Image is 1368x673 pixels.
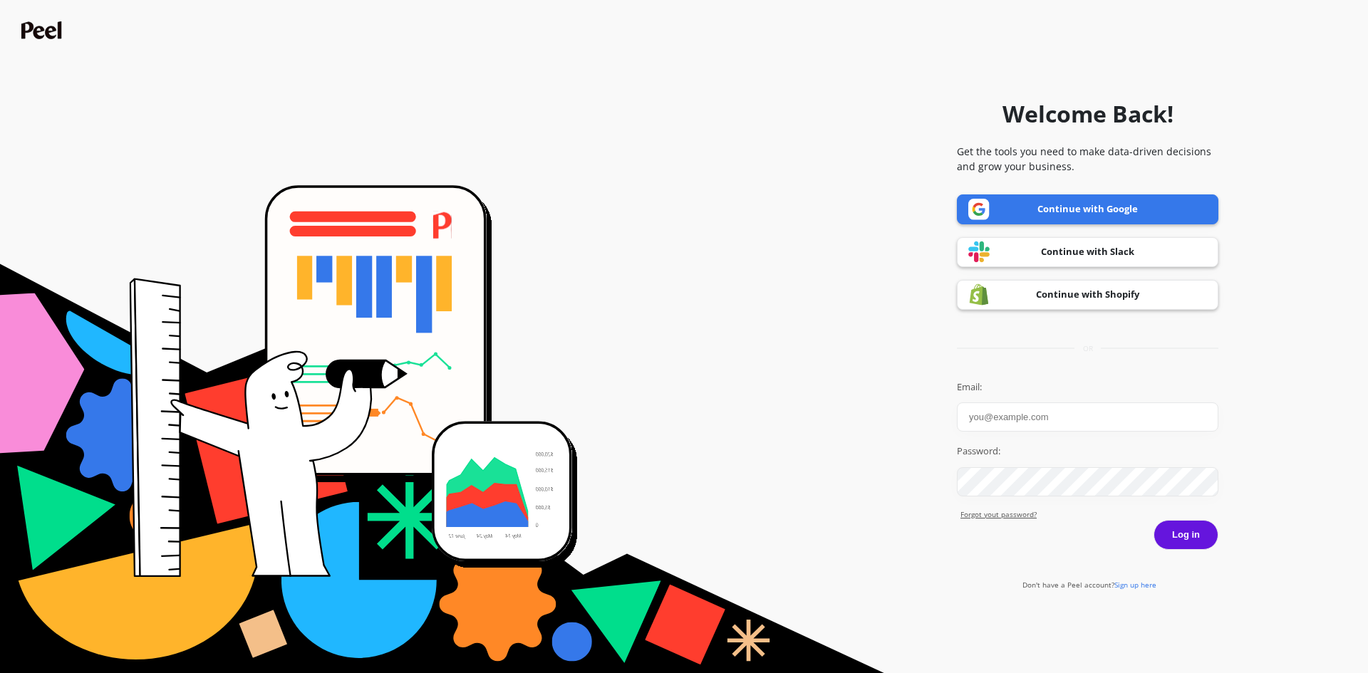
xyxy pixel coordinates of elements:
button: Log in [1154,520,1218,550]
input: you@example.com [957,402,1218,432]
a: Forgot yout password? [960,509,1218,520]
h1: Welcome Back! [1002,97,1173,131]
img: Shopify logo [968,283,990,306]
img: Google logo [968,199,990,220]
a: Continue with Shopify [957,280,1218,310]
span: Sign up here [1114,580,1156,590]
a: Don't have a Peel account?Sign up here [1022,580,1156,590]
label: Password: [957,444,1218,459]
img: Slack logo [968,241,990,263]
label: Email: [957,380,1218,395]
div: or [957,343,1218,354]
img: Peel [21,21,66,39]
p: Get the tools you need to make data-driven decisions and grow your business. [957,144,1218,174]
a: Continue with Slack [957,237,1218,267]
a: Continue with Google [957,194,1218,224]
